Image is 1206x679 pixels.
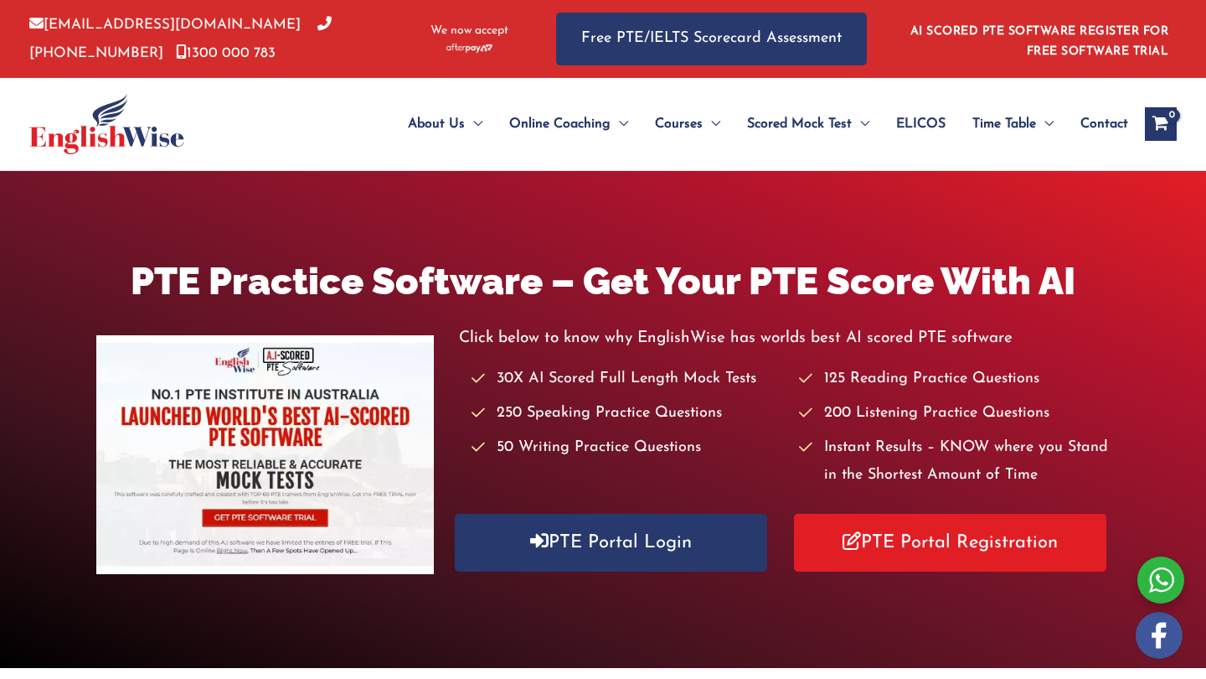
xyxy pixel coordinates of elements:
li: 250 Speaking Practice Questions [472,400,782,428]
li: 30X AI Scored Full Length Mock Tests [472,365,782,393]
span: Menu Toggle [465,95,482,153]
img: cropped-ew-logo [29,94,184,154]
a: Time TableMenu Toggle [959,95,1067,153]
span: Menu Toggle [852,95,869,153]
h1: PTE Practice Software – Get Your PTE Score With AI [96,255,1110,308]
span: We now accept [430,23,508,39]
span: Menu Toggle [611,95,628,153]
a: PTE Portal Registration [794,514,1106,572]
a: PTE Portal Login [455,514,767,572]
a: CoursesMenu Toggle [642,95,734,153]
a: [PHONE_NUMBER] [29,18,332,60]
aside: Header Widget 1 [900,12,1177,66]
li: Instant Results – KNOW where you Stand in the Shortest Amount of Time [799,434,1110,490]
a: 1300 000 783 [176,46,276,60]
a: Contact [1067,95,1128,153]
p: Click below to know why EnglishWise has worlds best AI scored PTE software [459,324,1109,352]
li: 200 Listening Practice Questions [799,400,1110,428]
span: Menu Toggle [703,95,720,153]
a: [EMAIL_ADDRESS][DOMAIN_NAME] [29,18,301,32]
img: Afterpay-Logo [446,44,492,53]
a: View Shopping Cart, empty [1145,107,1177,141]
a: Online CoachingMenu Toggle [496,95,642,153]
span: Time Table [972,95,1036,153]
span: Online Coaching [509,95,611,153]
a: Scored Mock TestMenu Toggle [734,95,883,153]
a: Free PTE/IELTS Scorecard Assessment [556,13,867,65]
li: 50 Writing Practice Questions [472,434,782,462]
span: Scored Mock Test [747,95,852,153]
a: AI SCORED PTE SOFTWARE REGISTER FOR FREE SOFTWARE TRIAL [910,25,1169,58]
span: Courses [655,95,703,153]
span: ELICOS [896,95,946,153]
img: pte-institute-main [96,335,434,574]
li: 125 Reading Practice Questions [799,365,1110,393]
span: Menu Toggle [1036,95,1054,153]
a: ELICOS [883,95,959,153]
span: About Us [408,95,465,153]
img: white-facebook.png [1136,612,1183,659]
nav: Site Navigation: Main Menu [368,95,1128,153]
a: About UsMenu Toggle [394,95,496,153]
span: Contact [1080,95,1128,153]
